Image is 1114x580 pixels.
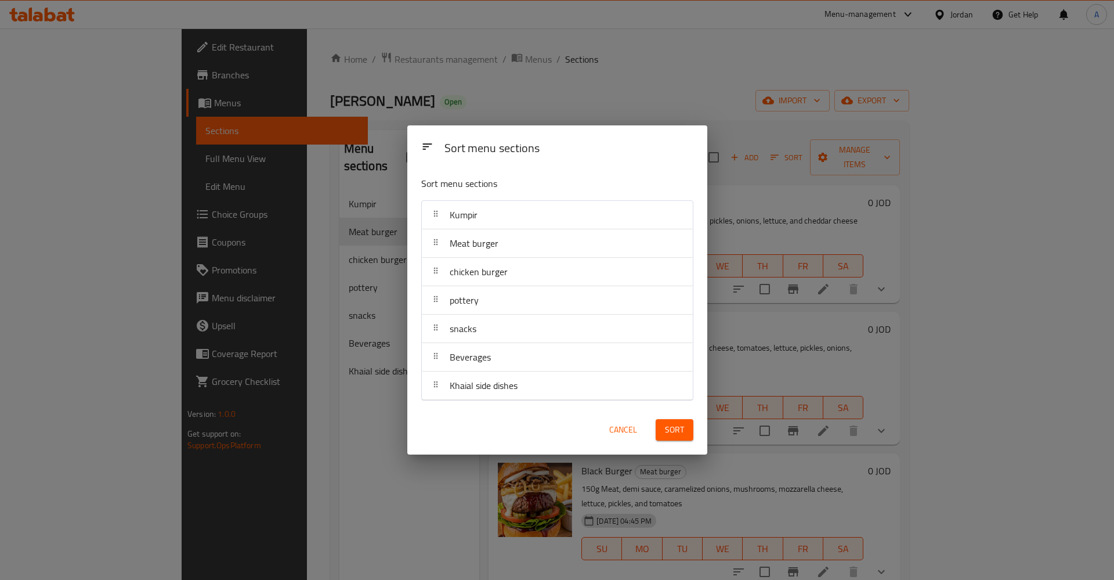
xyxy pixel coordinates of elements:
div: Sort menu sections [440,136,698,162]
div: Khaial side dishes [422,372,693,400]
span: pottery [450,291,479,309]
button: Sort [656,419,693,441]
button: Cancel [605,419,642,441]
span: Cancel [609,423,637,437]
div: pottery [422,286,693,315]
span: chicken burger [450,263,508,280]
span: snacks [450,320,476,337]
div: Kumpir [422,201,693,229]
div: Beverages [422,343,693,372]
p: Sort menu sections [421,176,637,191]
div: Meat burger [422,229,693,258]
div: chicken burger [422,258,693,286]
span: Kumpir [450,206,478,224]
span: Beverages [450,348,491,366]
span: Meat burger [450,235,498,252]
span: Khaial side dishes [450,377,518,394]
span: Sort [665,423,684,437]
div: snacks [422,315,693,343]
